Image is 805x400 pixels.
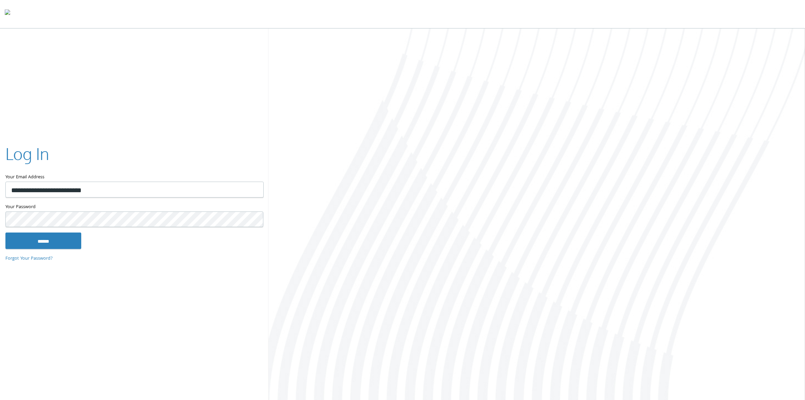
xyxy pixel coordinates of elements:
[5,255,53,262] a: Forgot Your Password?
[250,185,258,194] keeper-lock: Open Keeper Popup
[5,203,263,212] label: Your Password
[5,7,10,21] img: todyl-logo-dark.svg
[5,142,49,165] h2: Log In
[250,215,258,223] keeper-lock: Open Keeper Popup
